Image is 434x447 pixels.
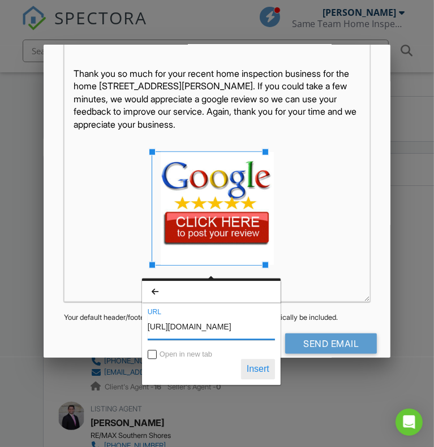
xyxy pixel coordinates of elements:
div: Open Intercom Messenger [396,409,423,436]
input: Send Email [285,333,377,354]
label: URL [148,308,275,316]
button: Insert [241,359,275,379]
p: Thank you so much for your recent home inspection business for the home [STREET_ADDRESS][PERSON_N... [74,67,361,131]
label: Open in new tab [160,350,212,358]
img: Google_Review.jpg [161,152,274,265]
button: Back [144,281,166,302]
div: Your default header/footer from will automatically be included. [57,313,377,322]
input: URL [148,313,275,340]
